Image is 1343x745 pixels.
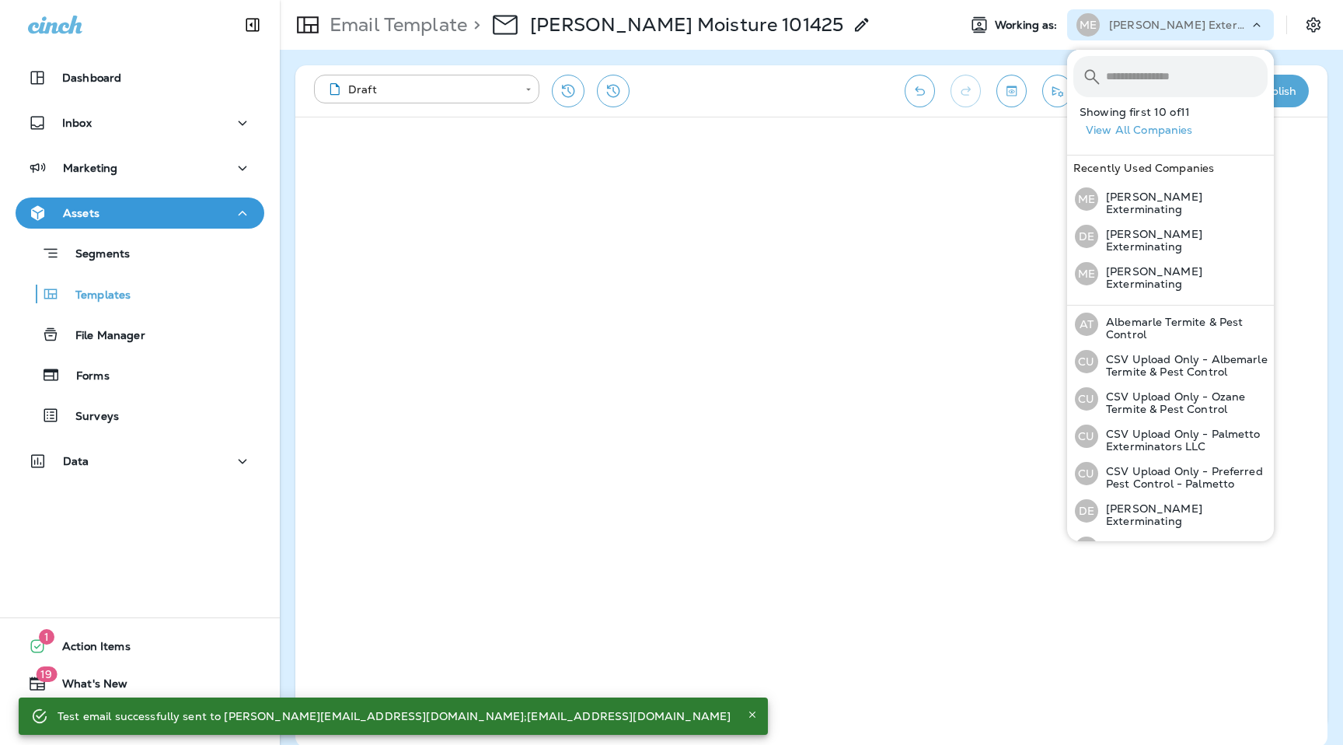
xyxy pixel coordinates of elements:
button: Close [743,705,762,724]
button: Assets [16,198,264,229]
span: What's New [47,677,127,696]
span: Action Items [47,640,131,659]
button: Toggle preview [996,75,1027,107]
button: CUCSV Upload Only - Ozane Termite & Pest Control [1067,380,1274,418]
p: CSV Upload Only - Albemarle Termite & Pest Control [1098,353,1268,378]
p: Marketing [63,162,117,174]
button: View Changelog [597,75,630,107]
button: Collapse Sidebar [231,9,274,40]
div: ME [1076,13,1100,37]
div: Draft [325,82,515,97]
p: Email Template [323,13,467,37]
span: Working as: [995,19,1061,32]
button: DE[PERSON_NAME] Exterminating [1067,218,1274,255]
div: ME [1075,187,1098,211]
div: CU [1075,462,1098,485]
button: View All Companies [1080,118,1274,142]
div: Recently Used Companies [1067,156,1274,180]
span: 1 [39,629,54,645]
button: Support [16,705,264,736]
button: File Manager [16,318,264,351]
button: CUCSV Upload Only - Albemarle Termite & Pest Control [1067,343,1274,380]
div: AT [1075,313,1098,336]
p: Forms [61,369,110,384]
button: Segments [16,236,264,270]
div: ME [1075,262,1098,285]
button: CUCSV Upload Only - Palmetto Exterminators LLC [1067,418,1274,455]
p: [PERSON_NAME] Moisture 101425 [530,13,843,37]
button: 1Action Items [16,631,264,662]
button: ME[PERSON_NAME] Exterminating [1067,255,1274,292]
p: Data [63,455,89,467]
p: Surveys [60,410,119,425]
button: Undo [905,75,935,107]
div: DE [1075,225,1098,248]
div: Test email successfully sent to [PERSON_NAME][EMAIL_ADDRESS][DOMAIN_NAME];[EMAIL_ADDRESS][DOMAIN_... [58,702,731,730]
button: Send test email [1042,75,1073,107]
div: Mares Moisture 101425 [530,13,843,37]
button: Restore from previous version [552,75,584,107]
button: Data [16,446,264,477]
p: [PERSON_NAME] Exterminating [1098,540,1268,565]
p: Showing first 10 of 11 [1080,106,1274,118]
p: [PERSON_NAME] Exterminating [1098,191,1268,215]
p: [PERSON_NAME] Exterminating [1109,19,1249,31]
p: > [467,13,480,37]
p: Dashboard [62,72,121,84]
button: 19What's New [16,668,264,699]
button: Dashboard [16,62,264,93]
button: Inbox [16,107,264,138]
button: Templates [16,278,264,310]
div: DE [1075,499,1098,523]
div: CU [1075,387,1098,411]
button: ME[PERSON_NAME] Exterminating [1067,530,1274,567]
button: Settings [1299,11,1327,39]
span: 19 [36,666,57,682]
button: ME[PERSON_NAME] Exterminating [1067,180,1274,218]
p: CSV Upload Only - Ozane Termite & Pest Control [1098,390,1268,415]
div: CU [1075,425,1098,448]
button: ATAlbemarle Termite & Pest Control [1067,306,1274,343]
button: Marketing [16,152,264,184]
div: CU [1075,350,1098,373]
p: Templates [60,289,131,303]
p: Assets [63,207,99,219]
p: CSV Upload Only - Palmetto Exterminators LLC [1098,428,1268,453]
button: CUCSV Upload Only - Preferred Pest Control - Palmetto [1067,455,1274,492]
button: DE[PERSON_NAME] Exterminating [1067,492,1274,530]
p: CSV Upload Only - Preferred Pest Control - Palmetto [1098,465,1268,490]
p: File Manager [60,329,145,344]
p: Segments [60,247,130,263]
p: [PERSON_NAME] Exterminating [1098,228,1268,253]
p: Albemarle Termite & Pest Control [1098,316,1268,341]
button: Surveys [16,399,264,432]
p: Inbox [62,117,92,129]
button: Forms [16,359,264,391]
p: [PERSON_NAME] Exterminating [1098,502,1268,527]
p: [PERSON_NAME] Exterminating [1098,265,1268,290]
div: ME [1075,537,1098,560]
